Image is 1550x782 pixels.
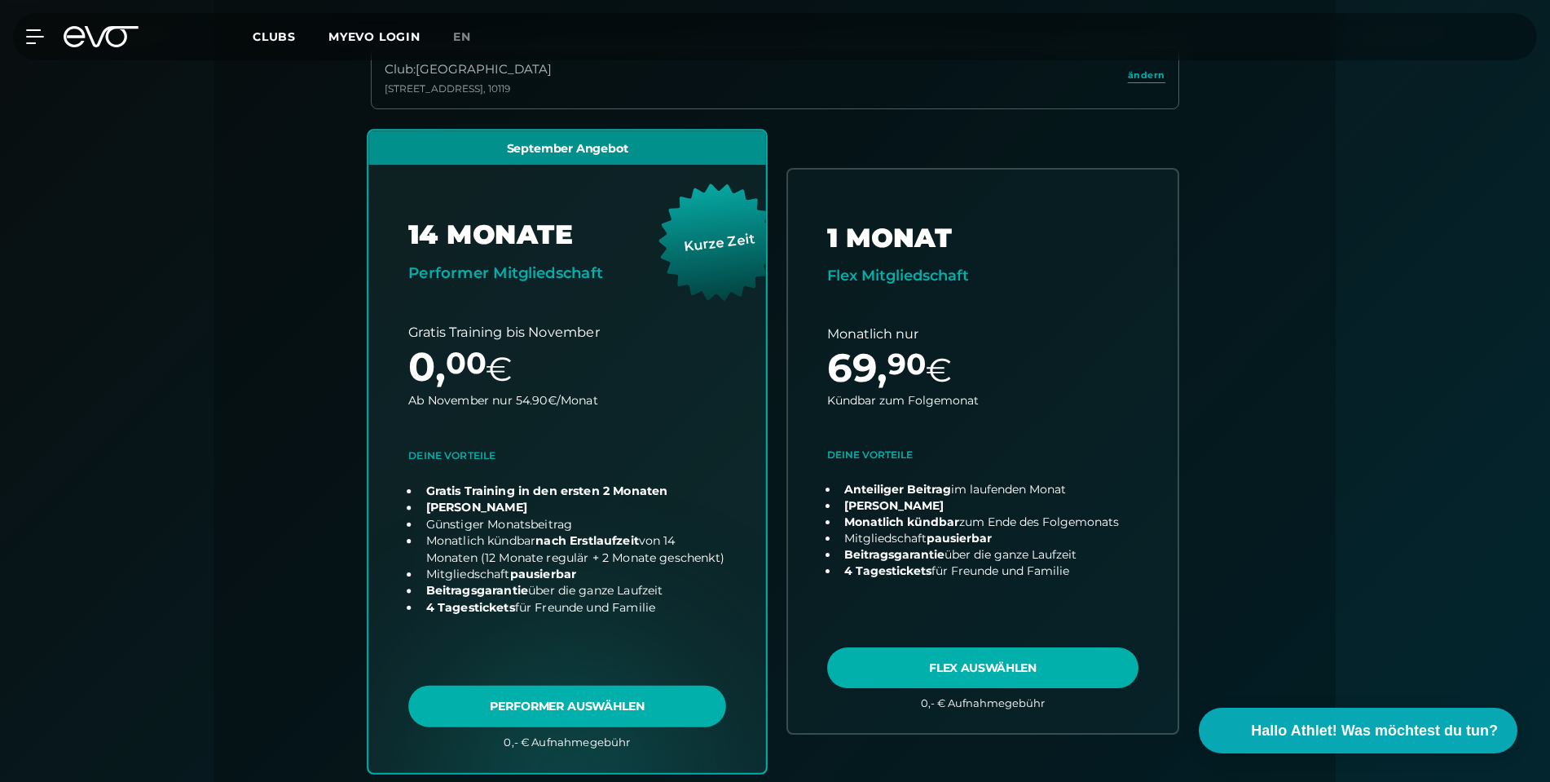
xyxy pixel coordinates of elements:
a: choose plan [368,130,766,772]
a: ändern [1128,68,1165,87]
span: Hallo Athlet! Was möchtest du tun? [1251,720,1498,742]
div: [STREET_ADDRESS] , 10119 [385,82,552,95]
a: choose plan [788,170,1178,733]
a: Clubs [253,29,328,44]
span: Clubs [253,29,296,44]
button: Hallo Athlet! Was möchtest du tun? [1199,708,1517,753]
a: MYEVO LOGIN [328,29,421,44]
a: en [453,28,491,46]
span: ändern [1128,68,1165,82]
span: en [453,29,471,44]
